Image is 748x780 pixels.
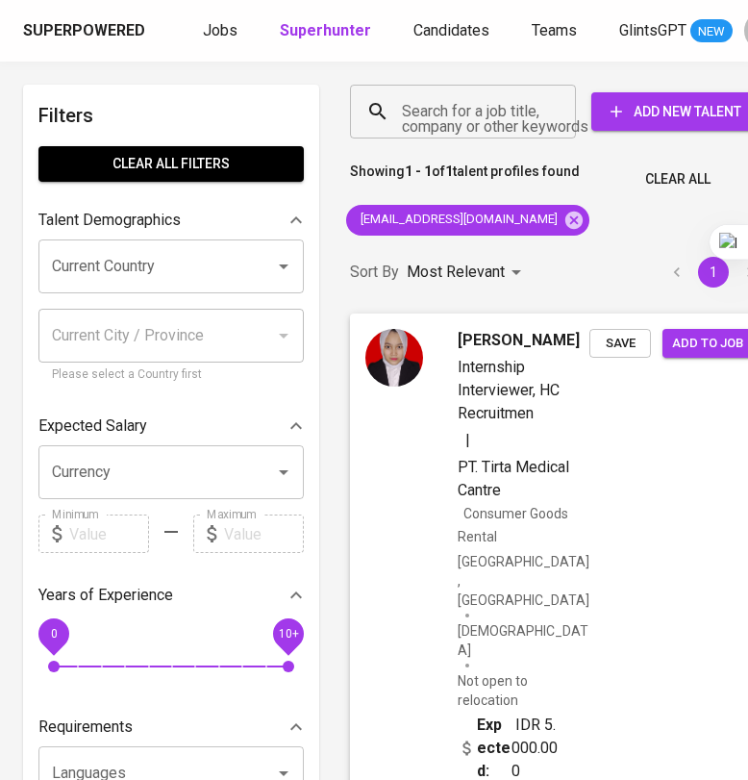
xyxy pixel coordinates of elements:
[672,333,743,355] span: Add to job
[280,21,371,39] b: Superhunter
[278,627,298,641] span: 10+
[619,19,733,43] a: GlintsGPT NEW
[458,506,568,544] span: Consumer Goods Rental
[607,100,745,124] span: Add New Talent
[38,209,181,232] p: Talent Demographics
[203,21,237,39] span: Jobs
[38,201,304,239] div: Talent Demographics
[38,415,147,438] p: Expected Salary
[645,167,711,191] span: Clear All
[280,19,375,43] a: Superhunter
[38,146,304,182] button: Clear All filters
[458,358,560,422] span: Internship Interviewer, HC Recruitmen
[619,21,686,39] span: GlintsGPT
[52,365,290,385] p: Please select a Country first
[203,19,241,43] a: Jobs
[690,22,733,41] span: NEW
[224,515,304,553] input: Value
[38,708,304,746] div: Requirements
[458,621,589,660] span: [DEMOGRAPHIC_DATA]
[589,329,651,359] button: Save
[637,162,718,197] button: Clear All
[350,261,399,284] p: Sort By
[38,576,304,615] div: Years of Experience
[458,329,580,352] span: [PERSON_NAME]
[346,211,569,229] span: [EMAIL_ADDRESS][DOMAIN_NAME]
[458,671,589,710] p: Not open to relocation
[38,100,304,131] h6: Filters
[54,152,288,176] span: Clear All filters
[69,515,149,553] input: Value
[532,21,577,39] span: Teams
[346,205,589,236] div: [EMAIL_ADDRESS][DOMAIN_NAME]
[38,716,133,739] p: Requirements
[458,458,569,499] span: PT. Tirta Medical Cantre
[599,333,641,355] span: Save
[50,627,57,641] span: 0
[445,164,453,179] b: 1
[413,19,493,43] a: Candidates
[458,552,589,610] div: [GEOGRAPHIC_DATA], [GEOGRAPHIC_DATA]
[698,257,729,288] button: page 1
[270,459,297,486] button: Open
[270,253,297,280] button: Open
[405,164,432,179] b: 1 - 1
[465,429,470,452] span: |
[350,162,580,197] p: Showing of talent profiles found
[38,584,173,607] p: Years of Experience
[38,407,304,445] div: Expected Salary
[23,20,145,42] div: Superpowered
[23,20,149,42] a: Superpowered
[407,255,528,290] div: Most Relevant
[407,261,505,284] p: Most Relevant
[532,19,581,43] a: Teams
[365,329,423,387] img: a7293f879491ba2608507b1f78bdd365.jpg
[413,21,489,39] span: Candidates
